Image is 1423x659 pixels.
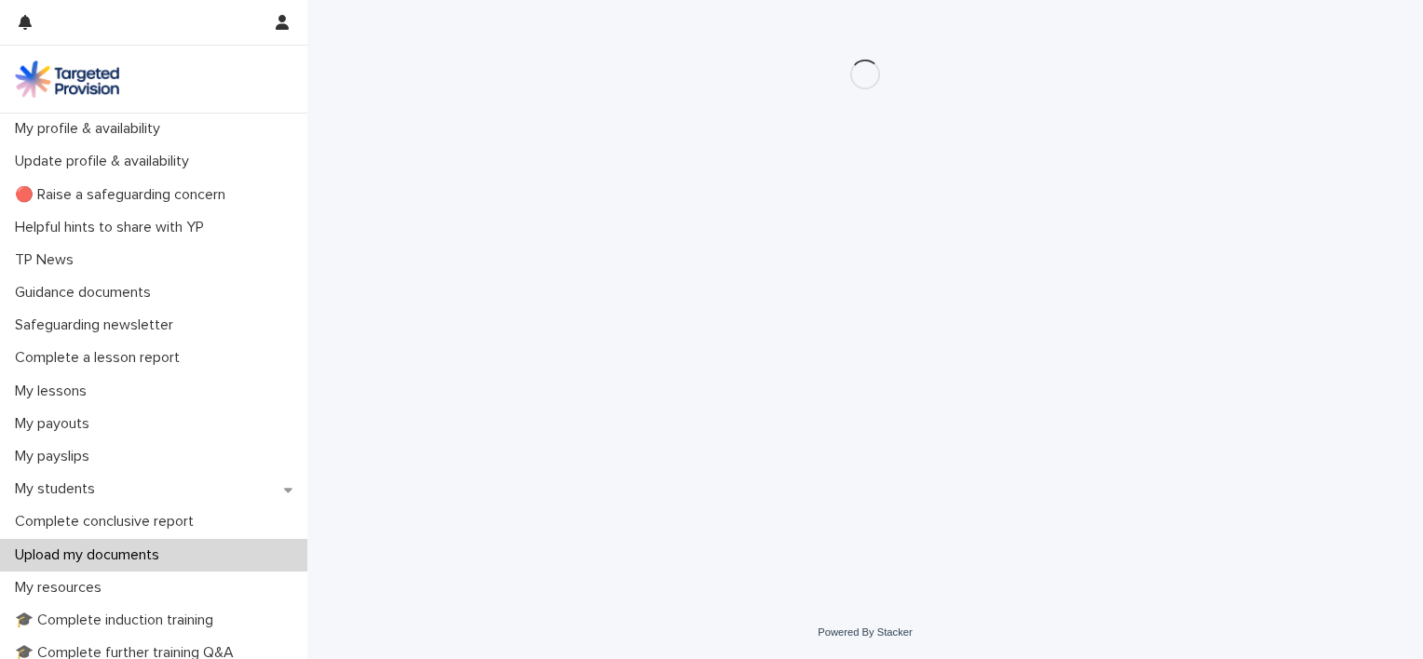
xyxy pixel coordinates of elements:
[7,153,204,170] p: Update profile & availability
[7,251,88,269] p: TP News
[7,546,174,564] p: Upload my documents
[7,448,104,465] p: My payslips
[7,219,219,236] p: Helpful hints to share with YP
[7,480,110,498] p: My students
[7,383,102,400] p: My lessons
[7,316,188,334] p: Safeguarding newsletter
[7,612,228,629] p: 🎓 Complete induction training
[7,186,240,204] p: 🔴 Raise a safeguarding concern
[7,120,175,138] p: My profile & availability
[15,61,119,98] img: M5nRWzHhSzIhMunXDL62
[7,349,195,367] p: Complete a lesson report
[7,415,104,433] p: My payouts
[7,513,209,531] p: Complete conclusive report
[7,284,166,302] p: Guidance documents
[7,579,116,597] p: My resources
[818,626,912,638] a: Powered By Stacker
